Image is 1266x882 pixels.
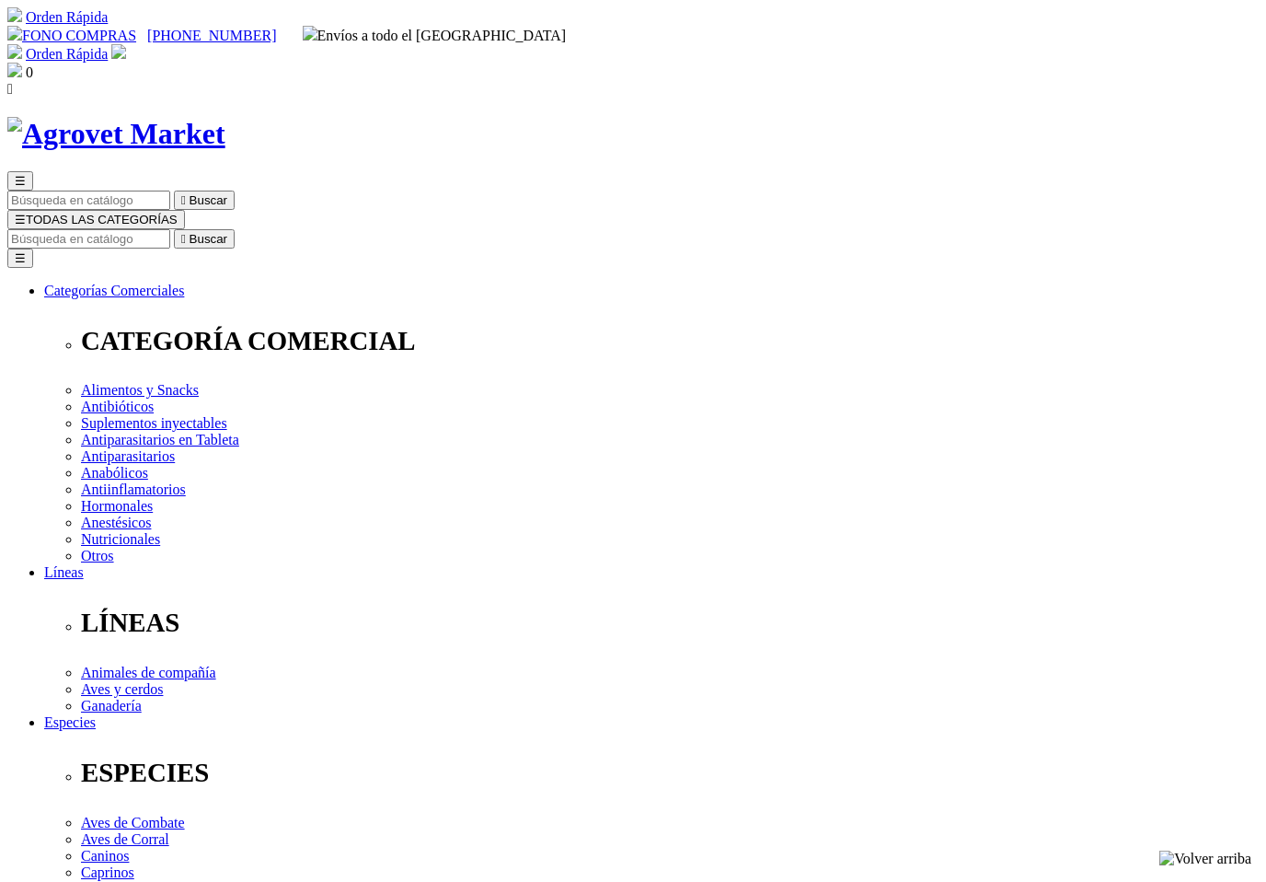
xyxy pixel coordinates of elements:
p: CATEGORÍA COMERCIAL [81,326,1259,356]
img: Volver arriba [1159,851,1251,867]
img: delivery-truck.svg [303,26,317,41]
a: Suplementos inyectables [81,415,227,431]
p: ESPECIES [81,758,1259,788]
button:  Buscar [174,229,235,249]
span: ☰ [15,174,26,188]
a: Líneas [44,564,84,580]
a: FONO COMPRAS [7,28,136,43]
a: Otros [81,548,114,563]
a: Antiinflamatorios [81,482,186,497]
a: Hormonales [81,498,153,514]
a: Alimentos y Snacks [81,382,199,398]
a: Caprinos [81,865,134,880]
a: Antiparasitarios en Tableta [81,432,239,447]
a: Anabólicos [81,465,148,481]
i:  [181,232,186,246]
span: 0 [26,64,33,80]
a: Antiparasitarios [81,448,175,464]
span: ☰ [15,213,26,226]
button: ☰ [7,249,33,268]
a: Aves de Combate [81,815,185,830]
a: Nutricionales [81,531,160,547]
img: shopping-cart.svg [7,44,22,59]
img: shopping-cart.svg [7,7,22,22]
button:  Buscar [174,191,235,210]
i:  [181,193,186,207]
input: Buscar [7,191,170,210]
i:  [7,81,13,97]
span: Envíos a todo el [GEOGRAPHIC_DATA] [303,28,567,43]
a: Aves de Corral [81,831,169,847]
a: Acceda a su cuenta de cliente [111,46,126,62]
img: phone.svg [7,26,22,41]
a: Antibióticos [81,399,154,414]
a: Animales de compañía [81,665,216,680]
p: LÍNEAS [81,608,1259,638]
img: Agrovet Market [7,117,225,151]
a: Orden Rápida [26,9,108,25]
a: Anestésicos [81,515,151,530]
a: Categorías Comerciales [44,283,184,298]
a: Caninos [81,848,129,864]
button: ☰ [7,171,33,191]
span: Buscar [190,232,227,246]
a: Orden Rápida [26,46,108,62]
a: [PHONE_NUMBER] [147,28,276,43]
img: user.svg [111,44,126,59]
img: shopping-bag.svg [7,63,22,77]
a: Especies [44,714,96,730]
input: Buscar [7,229,170,249]
button: ☰TODAS LAS CATEGORÍAS [7,210,185,229]
a: Aves y cerdos [81,681,163,697]
span: Buscar [190,193,227,207]
a: Ganadería [81,698,142,714]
